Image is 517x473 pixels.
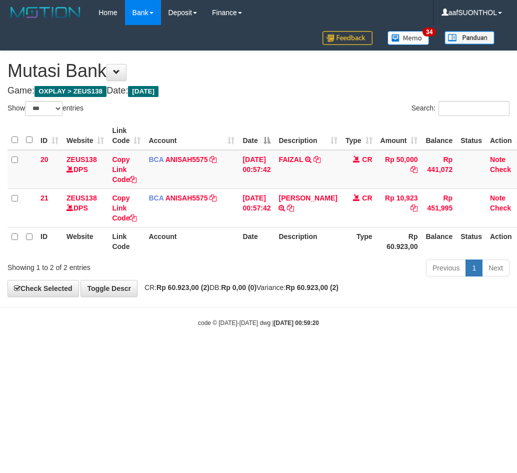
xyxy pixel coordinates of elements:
h4: Game: Date: [7,86,509,96]
a: Copy ANISAH5575 to clipboard [209,194,216,202]
span: [DATE] [128,86,158,97]
span: CR [362,194,372,202]
a: 1 [465,259,482,276]
a: Check [490,204,511,212]
strong: Rp 0,00 (0) [221,283,256,291]
th: ID [36,227,62,255]
th: Type: activate to sort column ascending [341,121,376,150]
a: Copy ANISAH5575 to clipboard [209,155,216,163]
th: Date [238,227,274,255]
th: Description: activate to sort column ascending [274,121,341,150]
a: Note [490,155,505,163]
a: Copy Rp 50,000 to clipboard [410,165,417,173]
div: Showing 1 to 2 of 2 entries [7,258,208,272]
a: Check [490,165,511,173]
a: Note [490,194,505,202]
strong: Rp 60.923,00 (2) [156,283,209,291]
td: Rp 10,923 [376,188,422,227]
th: Link Code [108,227,144,255]
a: Toggle Descr [80,280,137,297]
a: Previous [426,259,466,276]
a: FAIZAL [278,155,303,163]
th: Type [341,227,376,255]
span: CR: DB: Variance: [139,283,338,291]
th: Account [144,227,238,255]
td: [DATE] 00:57:42 [238,150,274,189]
th: Description [274,227,341,255]
span: 34 [422,27,436,36]
small: code © [DATE]-[DATE] dwg | [198,319,319,326]
a: ZEUS138 [66,155,97,163]
th: Account: activate to sort column ascending [144,121,238,150]
span: OXPLAY > ZEUS138 [34,86,106,97]
a: Check Selected [7,280,79,297]
span: 20 [40,155,48,163]
label: Show entries [7,101,83,116]
th: Status [456,121,486,150]
span: BCA [148,155,163,163]
a: Copy Rp 10,923 to clipboard [410,204,417,212]
a: Next [482,259,509,276]
img: Button%20Memo.svg [387,31,429,45]
span: CR [362,155,372,163]
th: ID: activate to sort column ascending [36,121,62,150]
a: ANISAH5575 [165,155,208,163]
a: ANISAH5575 [165,194,208,202]
select: Showentries [25,101,62,116]
a: Copy FAZLUL RIZAL to clipboard [287,204,294,212]
strong: [DATE] 00:59:20 [274,319,319,326]
td: [DATE] 00:57:42 [238,188,274,227]
th: Status [456,227,486,255]
h1: Mutasi Bank [7,61,509,81]
td: DPS [62,188,108,227]
input: Search: [438,101,509,116]
a: ZEUS138 [66,194,97,202]
th: Website [62,227,108,255]
td: Rp 441,072 [421,150,456,189]
th: Date: activate to sort column descending [238,121,274,150]
td: Rp 50,000 [376,150,422,189]
th: Balance [421,227,456,255]
th: Amount: activate to sort column ascending [376,121,422,150]
th: Link Code: activate to sort column ascending [108,121,144,150]
span: 21 [40,194,48,202]
a: 34 [380,25,437,50]
td: Rp 451,995 [421,188,456,227]
td: DPS [62,150,108,189]
a: Copy Link Code [112,194,136,222]
a: [PERSON_NAME] [278,194,337,202]
a: Copy Link Code [112,155,136,183]
th: Rp 60.923,00 [376,227,422,255]
th: Website: activate to sort column ascending [62,121,108,150]
strong: Rp 60.923,00 (2) [285,283,338,291]
span: BCA [148,194,163,202]
img: Feedback.jpg [322,31,372,45]
img: panduan.png [444,31,494,44]
img: MOTION_logo.png [7,5,83,20]
th: Balance [421,121,456,150]
label: Search: [411,101,509,116]
a: Copy FAIZAL to clipboard [313,155,320,163]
